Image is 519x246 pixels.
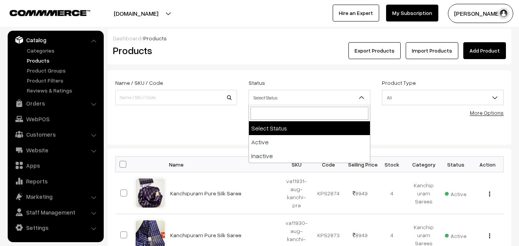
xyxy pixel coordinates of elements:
[489,233,490,238] img: Menu
[87,4,185,23] button: [DOMAIN_NAME]
[10,174,101,188] a: Reports
[25,46,101,54] a: Categories
[166,157,281,172] th: Name
[113,45,236,56] h2: Products
[10,205,101,219] a: Staff Management
[472,157,504,172] th: Action
[463,42,506,59] a: Add Product
[10,10,90,16] img: COMMMERCE
[408,157,440,172] th: Category
[386,5,438,21] a: My Subscription
[10,127,101,141] a: Customers
[25,86,101,94] a: Reviews & Ratings
[249,149,370,163] li: Inactive
[406,42,458,59] a: Import Products
[445,188,466,198] span: Active
[249,121,370,135] li: Select Status
[382,91,503,104] span: All
[249,90,370,105] span: Select Status
[376,157,408,172] th: Stock
[25,56,101,64] a: Products
[10,158,101,172] a: Apps
[115,79,163,87] label: Name / SKU / Code
[440,157,472,172] th: Status
[10,96,101,110] a: Orders
[25,66,101,74] a: Product Groups
[281,157,313,172] th: SKU
[170,232,241,238] a: Kanchipuram Pure Silk Saree
[382,90,504,105] span: All
[448,4,513,23] button: [PERSON_NAME]
[382,79,416,87] label: Product Type
[344,172,376,214] td: 8949
[25,76,101,84] a: Product Filters
[115,90,237,105] input: Name / SKU / Code
[376,172,408,214] td: 4
[10,221,101,234] a: Settings
[312,157,344,172] th: Code
[143,35,167,41] span: Products
[333,5,379,21] a: Hire an Expert
[312,172,344,214] td: KPS2874
[113,35,141,41] a: Dashboard
[10,33,101,47] a: Catalog
[249,79,265,87] label: Status
[489,192,490,196] img: Menu
[470,109,504,116] a: More Options
[445,230,466,240] span: Active
[10,112,101,126] a: WebPOS
[498,8,509,19] img: user
[10,190,101,203] a: Marketing
[249,91,370,104] span: Select Status
[10,143,101,157] a: Website
[113,34,506,42] div: /
[281,172,313,214] td: va11931-aug-kanchi-pra
[249,135,370,149] li: Active
[344,157,376,172] th: Selling Price
[348,42,401,59] button: Export Products
[170,190,241,196] a: Kanchipuram Pure Silk Saree
[10,8,77,17] a: COMMMERCE
[408,172,440,214] td: Kanchipuram Sarees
